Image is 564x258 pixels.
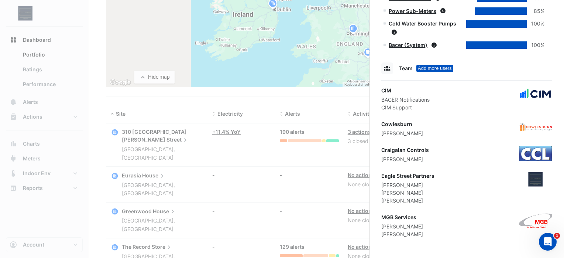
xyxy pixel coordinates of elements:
span: Team [399,65,413,71]
div: [PERSON_NAME] [381,197,434,204]
div: Cowiesburn [381,120,423,128]
div: Tooltip anchor [416,65,453,72]
div: [PERSON_NAME] [381,155,429,163]
div: Eagle Street Partners [381,172,434,180]
div: 100% [527,41,544,50]
div: [PERSON_NAME] [381,223,423,230]
img: Craigalan Controls [519,146,552,161]
a: Cold Water Booster Pumps [389,20,456,27]
div: [PERSON_NAME] [381,189,434,197]
span: 1 [554,233,560,239]
div: [PERSON_NAME] [381,230,423,238]
div: 85% [527,7,544,16]
div: MGB Services [381,213,423,221]
img: Cowiesburn [519,120,552,135]
div: CIM [381,86,430,94]
img: CIM [519,86,552,101]
a: Power Sub-Meters [389,8,436,14]
div: [PERSON_NAME] [381,181,434,189]
div: CIM Support [381,103,430,111]
iframe: Intercom live chat [539,233,557,251]
a: Bacer (System) [389,42,427,48]
div: [PERSON_NAME] [381,129,423,137]
div: Craigalan Controls [381,146,429,154]
img: MGB Services [519,213,552,228]
img: Eagle Street Partners [519,172,552,187]
div: BACER Notifications [381,96,430,103]
div: 100% [527,20,544,28]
